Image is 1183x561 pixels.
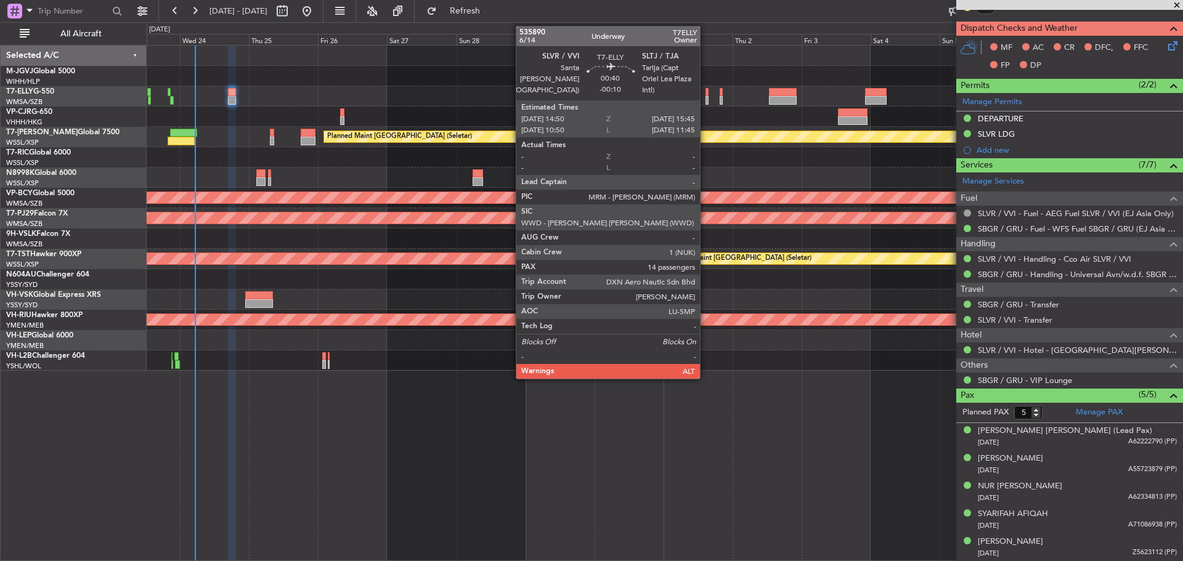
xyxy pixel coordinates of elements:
div: Planned Maint [GEOGRAPHIC_DATA] ([GEOGRAPHIC_DATA] Intl) [529,107,734,126]
a: VH-L2BChallenger 604 [6,352,85,360]
div: NUR [PERSON_NAME] [978,480,1062,493]
a: YSSY/SYD [6,301,38,310]
div: Thu 2 [733,34,802,45]
a: 9H-VSLKFalcon 7X [6,230,70,238]
span: Z5623112 (PP) [1132,547,1177,558]
span: (7/7) [1139,158,1157,171]
a: VHHH/HKG [6,118,43,127]
span: N8998K [6,169,35,177]
a: VH-LEPGlobal 6000 [6,332,73,339]
div: Planned Maint [GEOGRAPHIC_DATA] (Seletar) [327,127,472,146]
a: VP-CJRG-650 [6,108,52,116]
span: Permits [961,79,990,93]
a: WSSL/XSP [6,158,39,167]
div: Planned Maint [GEOGRAPHIC_DATA] (Seletar) [667,249,811,268]
span: DFC, [1095,42,1113,54]
button: Refresh [421,1,495,21]
span: VH-VSK [6,291,33,299]
span: T7-ELLY [6,88,33,95]
span: MF [1001,42,1012,54]
input: Trip Number [38,2,108,20]
span: VH-RIU [6,312,31,319]
span: Fuel [961,192,977,206]
span: T7-TST [6,251,30,258]
div: Wed 24 [180,34,249,45]
span: [DATE] [978,549,999,558]
div: [PERSON_NAME] [978,536,1043,548]
span: Services [961,158,993,172]
span: A62222790 (PP) [1128,437,1177,447]
span: All Aircraft [32,30,130,38]
div: Fri 3 [802,34,871,45]
a: T7-[PERSON_NAME]Global 7500 [6,129,120,136]
span: A55723879 (PP) [1128,464,1177,475]
span: N604AU [6,271,36,278]
a: YSHL/WOL [6,361,41,371]
span: CR [1064,42,1075,54]
div: Wed 1 [664,34,733,45]
a: SBGR / GRU - Fuel - WFS Fuel SBGR / GRU (EJ Asia Only) [978,224,1177,234]
span: FFC [1134,42,1148,54]
a: T7-TSTHawker 900XP [6,251,81,258]
span: DP [1030,60,1041,72]
span: Hotel [961,328,982,342]
a: YMEN/MEB [6,341,44,350]
span: T7-PJ29 [6,210,34,217]
a: Manage Services [962,176,1024,188]
span: VP-CJR [6,108,31,116]
a: T7-ELLYG-550 [6,88,54,95]
a: SLVR / VVI - Transfer [978,315,1052,325]
a: N8998KGlobal 6000 [6,169,76,177]
span: VP-BCY [6,190,33,197]
a: SBGR / GRU - Handling - Universal Avn/w.d.f. SBGR / GRU [978,269,1177,280]
div: [PERSON_NAME] [978,453,1043,465]
span: T7-RIC [6,149,29,156]
span: [DATE] [978,438,999,447]
a: VH-RIUHawker 800XP [6,312,83,319]
div: Add new [977,145,1177,155]
span: M-JGVJ [6,68,33,75]
span: 9H-VSLK [6,230,36,238]
span: AC [1033,42,1044,54]
span: Others [961,358,988,373]
a: WMSA/SZB [6,240,43,249]
a: WSSL/XSP [6,138,39,147]
span: [DATE] [978,521,999,530]
a: SBGR / GRU - Transfer [978,299,1059,310]
div: [PERSON_NAME] [PERSON_NAME] (Lead Pax) [978,425,1152,437]
div: Sat 4 [871,34,940,45]
div: Sat 27 [387,34,456,45]
a: M-JGVJGlobal 5000 [6,68,75,75]
div: SLVR LDG [978,129,1015,139]
a: WSSL/XSP [6,179,39,188]
button: All Aircraft [14,24,134,44]
div: Mon 29 [526,34,595,45]
div: DEPARTURE [978,113,1023,124]
span: A71086938 (PP) [1128,520,1177,530]
div: Sun 5 [940,34,1009,45]
div: SYARIFAH AFIQAH [978,508,1048,520]
a: SLVR / VVI - Hotel - [GEOGRAPHIC_DATA][PERSON_NAME] [978,345,1177,355]
span: A62334813 (PP) [1128,492,1177,502]
a: WIHH/HLP [6,77,40,86]
a: WSSL/XSP [6,260,39,269]
span: VH-L2B [6,352,32,360]
a: WMSA/SZB [6,97,43,107]
a: T7-RICGlobal 6000 [6,149,71,156]
span: T7-[PERSON_NAME] [6,129,78,136]
a: YSSY/SYD [6,280,38,289]
a: VP-BCYGlobal 5000 [6,190,75,197]
a: YMEN/MEB [6,321,44,330]
div: Thu 25 [249,34,318,45]
span: [DATE] - [DATE] [209,6,267,17]
span: Dispatch Checks and Weather [961,22,1078,36]
a: WMSA/SZB [6,219,43,228]
span: [DATE] [978,493,999,502]
a: VH-VSKGlobal Express XRS [6,291,101,299]
a: SBGR / GRU - VIP Lounge [978,375,1072,385]
label: Planned PAX [962,406,1009,419]
span: FP [1001,60,1010,72]
span: Travel [961,283,983,297]
span: Handling [961,237,996,251]
a: N604AUChallenger 604 [6,271,89,278]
